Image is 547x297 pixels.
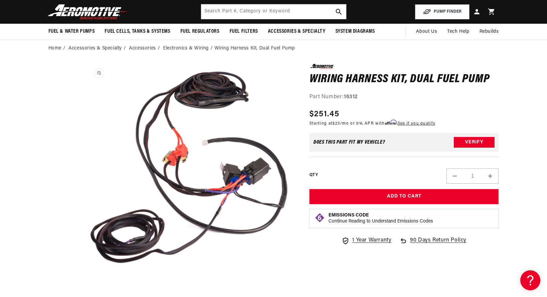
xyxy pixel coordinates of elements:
span: Accessories & Specialty [268,28,325,35]
li: Wiring Harness Kit, Dual Fuel Pump [215,45,295,52]
span: Affirm [385,120,397,125]
summary: System Diagrams [330,24,380,39]
button: search button [331,4,346,19]
span: Fuel Cells, Tanks & Systems [105,28,170,35]
p: Continue Reading to Understand Emissions Codes [328,218,433,225]
media-gallery: Gallery Viewer [48,64,296,293]
div: Part Number: [309,93,499,102]
button: Emissions CodeContinue Reading to Understand Emissions Codes [328,212,433,225]
button: Add to Cart [309,189,499,204]
summary: Rebuilds [474,24,504,40]
span: Rebuilds [480,28,499,35]
span: Fuel Regulators [180,28,220,35]
a: 90 Days Return Policy [399,236,466,252]
img: Emissions code [314,212,325,223]
summary: Tech Help [442,24,474,40]
strong: 16312 [344,94,358,100]
div: Does This part fit My vehicle? [313,140,385,145]
a: About Us [411,24,442,40]
summary: Fuel Cells, Tanks & Systems [100,24,175,39]
li: Accessories & Specialty [69,45,127,52]
a: Electronics & Wiring [163,45,209,52]
img: Aeromotive [46,4,129,20]
button: PUMP FINDER [415,4,469,19]
summary: Fuel & Water Pumps [43,24,100,39]
span: 1 Year Warranty [352,236,391,245]
span: Fuel Filters [230,28,258,35]
span: Tech Help [447,28,469,35]
h1: Wiring Harness Kit, Dual Fuel Pump [309,74,499,85]
label: QTY [309,172,318,178]
summary: Accessories & Specialty [263,24,330,39]
nav: breadcrumbs [48,45,499,52]
summary: Fuel Filters [225,24,263,39]
strong: Emissions Code [328,213,369,218]
button: Verify [454,137,495,148]
span: About Us [416,29,437,34]
p: Starting at /mo or 0% APR with . [309,120,435,127]
span: $251.45 [309,108,339,120]
span: Fuel & Water Pumps [48,28,95,35]
a: Accessories [129,45,156,52]
a: 1 Year Warranty [341,236,391,245]
span: 90 Days Return Policy [410,236,466,252]
a: See if you qualify - Learn more about Affirm Financing (opens in modal) [398,122,435,126]
a: Home [48,45,61,52]
span: $23 [332,122,340,126]
span: System Diagrams [335,28,375,35]
input: Search by Part Number, Category or Keyword [201,4,346,19]
summary: Fuel Regulators [175,24,225,39]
